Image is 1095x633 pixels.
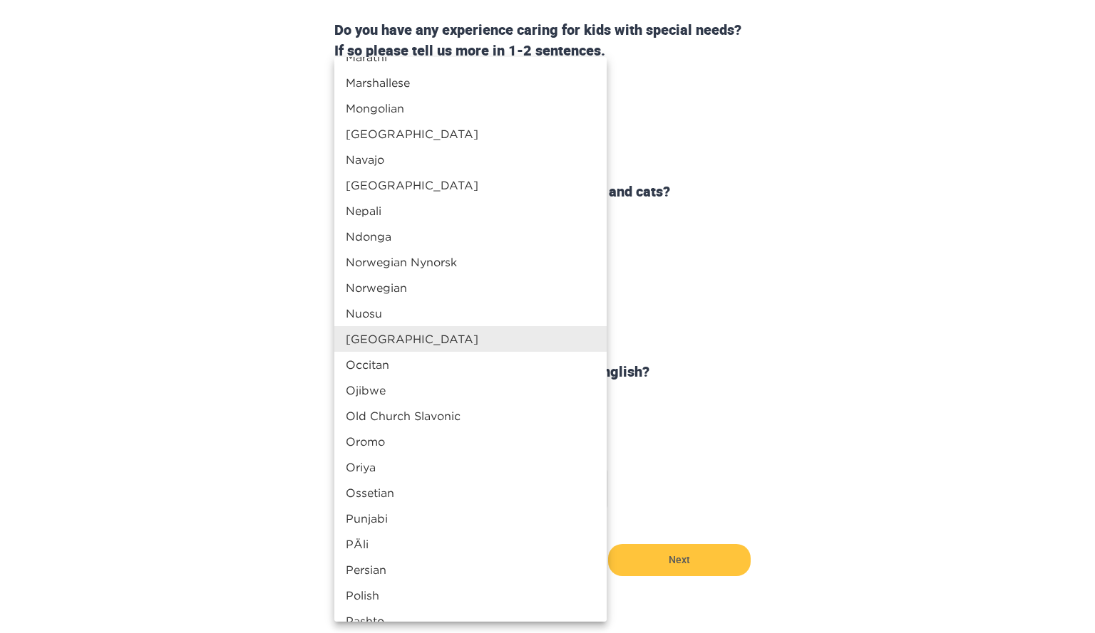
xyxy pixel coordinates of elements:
[334,531,607,557] li: PÄli
[334,95,607,121] li: Mongolian
[334,224,607,249] li: Ndonga
[334,557,607,582] li: Persian
[334,403,607,429] li: Old Church Slavonic
[334,70,607,95] li: Marshallese
[334,300,607,326] li: Nuosu
[334,480,607,506] li: Ossetian
[334,377,607,403] li: Ojibwe
[334,147,607,172] li: Navajo
[334,506,607,531] li: Punjabi
[334,249,607,275] li: Norwegian Nynorsk
[334,454,607,480] li: Oriya
[334,326,607,352] li: [GEOGRAPHIC_DATA]
[334,429,607,454] li: Oromo
[334,352,607,377] li: Occitan
[334,582,607,608] li: Polish
[334,275,607,300] li: Norwegian
[334,198,607,224] li: Nepali
[334,44,607,70] li: Marathi
[334,121,607,147] li: [GEOGRAPHIC_DATA]
[334,172,607,198] li: [GEOGRAPHIC_DATA]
